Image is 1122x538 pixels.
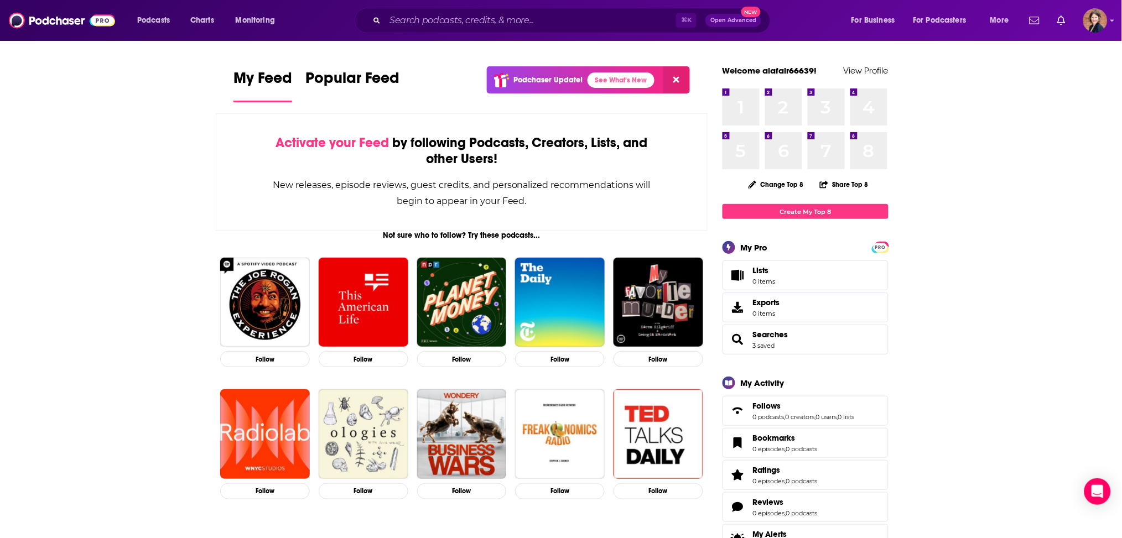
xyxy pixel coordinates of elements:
a: 0 lists [838,413,855,421]
a: Follows [753,401,855,411]
a: View Profile [844,65,889,76]
span: Podcasts [137,13,170,28]
button: Follow [417,483,507,499]
a: Ratings [726,467,749,483]
a: See What's New [588,72,655,88]
button: open menu [844,12,909,29]
span: , [785,413,786,421]
span: Exports [726,300,749,315]
div: by following Podcasts, Creators, Lists, and other Users! [272,135,652,167]
a: My Feed [233,69,292,102]
a: This American Life [319,258,408,347]
button: Show profile menu [1083,8,1108,33]
a: Show notifications dropdown [1053,11,1070,30]
span: Follows [723,396,889,426]
a: Searches [726,332,749,347]
img: Business Wars [417,389,507,479]
button: open menu [129,12,184,29]
a: Charts [183,12,221,29]
a: 0 users [816,413,837,421]
span: Lists [726,268,749,283]
img: My Favorite Murder with Karen Kilgariff and Georgia Hardstark [614,258,703,347]
a: PRO [874,243,887,251]
a: Planet Money [417,258,507,347]
button: Follow [515,351,605,367]
a: Searches [753,330,788,339]
div: My Activity [741,378,785,388]
a: 0 podcasts [786,477,818,485]
a: Create My Top 8 [723,204,889,219]
input: Search podcasts, credits, & more... [385,12,676,29]
span: Charts [190,13,214,28]
span: New [741,7,761,17]
span: Reviews [723,492,889,522]
button: open menu [983,12,1023,29]
a: 0 episodes [753,445,785,453]
a: Popular Feed [305,69,399,102]
img: The Joe Rogan Experience [220,258,310,347]
button: Follow [515,483,605,499]
button: Follow [319,351,408,367]
span: Open Advanced [710,18,756,23]
span: 0 items [753,310,780,317]
a: Bookmarks [726,435,749,451]
div: Open Intercom Messenger [1084,478,1111,505]
button: Change Top 8 [742,177,811,191]
span: Exports [753,297,780,307]
span: PRO [874,243,887,252]
span: For Podcasters [913,13,967,28]
div: Search podcasts, credits, & more... [365,8,781,33]
a: 0 podcasts [753,413,785,421]
a: Show notifications dropdown [1025,11,1044,30]
button: Share Top 8 [819,174,869,195]
a: Ratings [753,465,818,475]
button: open menu [906,12,983,29]
span: , [785,445,786,453]
a: 0 creators [786,413,815,421]
img: The Daily [515,258,605,347]
span: Follows [753,401,781,411]
span: For Business [851,13,895,28]
span: More [990,13,1009,28]
span: 0 items [753,278,776,285]
img: TED Talks Daily [614,389,703,479]
a: 0 episodes [753,477,785,485]
button: Follow [220,351,310,367]
span: Activate your Feed [276,134,389,151]
a: Exports [723,292,889,322]
a: 0 podcasts [786,445,818,453]
span: , [785,477,786,485]
a: 0 episodes [753,509,785,517]
span: , [815,413,816,421]
button: open menu [228,12,289,29]
span: Lists [753,265,769,275]
p: Podchaser Update! [514,75,583,85]
span: Ratings [753,465,781,475]
img: Ologies with Alie Ward [319,389,408,479]
span: , [837,413,838,421]
a: Freakonomics Radio [515,389,605,479]
button: Follow [319,483,408,499]
button: Follow [220,483,310,499]
img: Podchaser - Follow, Share and Rate Podcasts [9,10,115,31]
div: My Pro [741,242,768,253]
span: ⌘ K [676,13,697,28]
span: My Feed [233,69,292,94]
span: Reviews [753,497,784,507]
a: Follows [726,403,749,419]
img: User Profile [1083,8,1108,33]
span: Monitoring [236,13,275,28]
span: Bookmarks [723,428,889,458]
div: Not sure who to follow? Try these podcasts... [216,231,708,240]
a: Lists [723,260,889,290]
img: Radiolab [220,389,310,479]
